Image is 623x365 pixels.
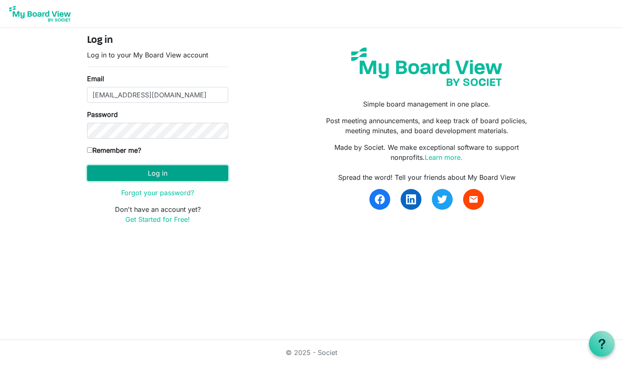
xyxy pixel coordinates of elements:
label: Remember me? [87,145,141,155]
a: email [463,189,484,210]
button: Log in [87,165,228,181]
p: Post meeting announcements, and keep track of board policies, meeting minutes, and board developm... [318,116,536,136]
label: Email [87,74,104,84]
div: Spread the word! Tell your friends about My Board View [318,172,536,182]
p: Log in to your My Board View account [87,50,228,60]
img: twitter.svg [437,194,447,204]
a: © 2025 - Societ [286,348,337,357]
label: Password [87,109,118,119]
a: Forgot your password? [121,189,194,197]
span: email [468,194,478,204]
h4: Log in [87,35,228,47]
a: Learn more. [425,153,463,161]
img: facebook.svg [375,194,385,204]
img: My Board View Logo [7,3,73,24]
p: Made by Societ. We make exceptional software to support nonprofits. [318,142,536,162]
img: my-board-view-societ.svg [345,41,508,92]
p: Don't have an account yet? [87,204,228,224]
img: linkedin.svg [406,194,416,204]
p: Simple board management in one place. [318,99,536,109]
a: Get Started for Free! [125,215,190,223]
input: Remember me? [87,147,92,153]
